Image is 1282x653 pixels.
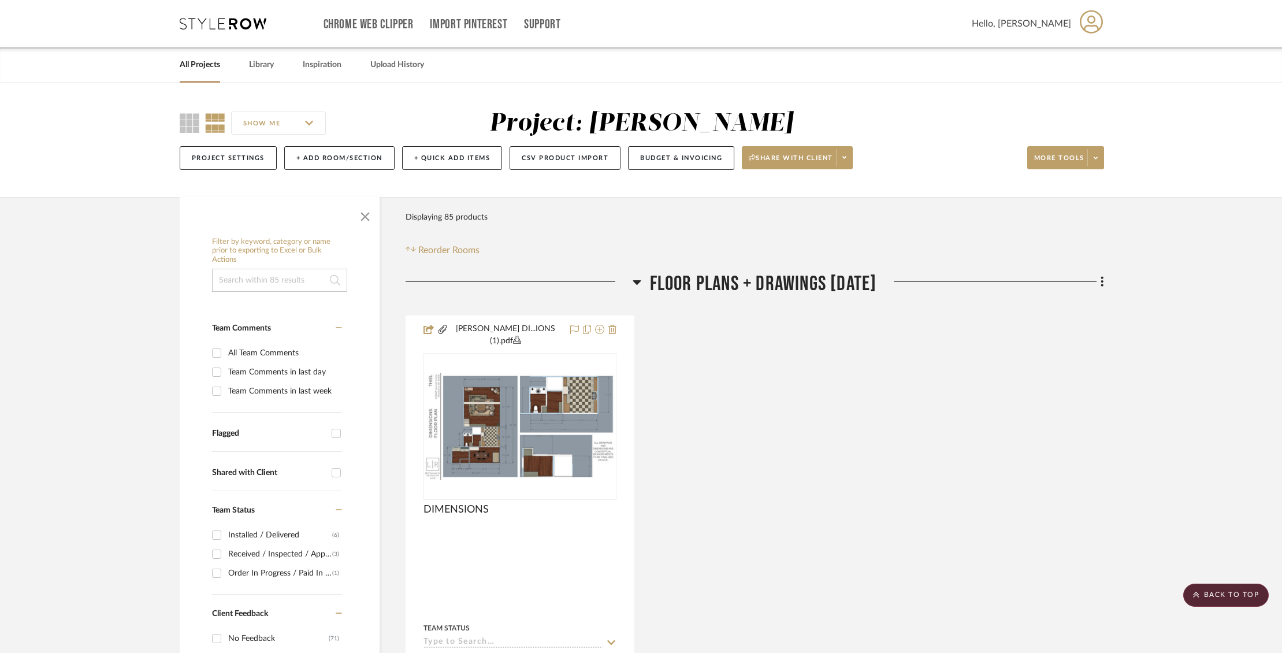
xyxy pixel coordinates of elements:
[324,20,414,29] a: Chrome Web Clipper
[749,154,833,171] span: Share with client
[212,238,347,265] h6: Filter by keyword, category or name prior to exporting to Excel or Bulk Actions
[418,243,480,257] span: Reorder Rooms
[228,382,339,400] div: Team Comments in last week
[423,623,470,633] div: Team Status
[510,146,620,170] button: CSV Product Import
[423,637,603,648] input: Type to Search…
[284,146,395,170] button: + Add Room/Section
[212,506,255,514] span: Team Status
[228,545,332,563] div: Received / Inspected / Approved
[332,564,339,582] div: (1)
[212,269,347,292] input: Search within 85 results
[228,564,332,582] div: Order In Progress / Paid In Full w/ Freight, No Balance due
[329,629,339,648] div: (71)
[228,629,329,648] div: No Feedback
[406,206,488,229] div: Displaying 85 products
[180,57,220,73] a: All Projects
[228,363,339,381] div: Team Comments in last day
[1027,146,1104,169] button: More tools
[249,57,274,73] a: Library
[212,429,326,439] div: Flagged
[228,344,339,362] div: All Team Comments
[628,146,734,170] button: Budget & Invoicing
[489,112,793,136] div: Project: [PERSON_NAME]
[1183,584,1269,607] scroll-to-top-button: BACK TO TOP
[650,272,877,296] span: Floor Plans + Drawings [DATE]
[212,324,271,332] span: Team Comments
[303,57,341,73] a: Inspiration
[448,323,563,347] button: [PERSON_NAME] DI...IONS (1).pdf
[524,20,560,29] a: Support
[425,373,615,480] img: DIMENSIONS
[402,146,503,170] button: + Quick Add Items
[354,203,377,226] button: Close
[430,20,507,29] a: Import Pinterest
[332,545,339,563] div: (3)
[370,57,424,73] a: Upload History
[212,468,326,478] div: Shared with Client
[406,243,480,257] button: Reorder Rooms
[972,17,1071,31] span: Hello, [PERSON_NAME]
[1034,154,1084,171] span: More tools
[228,526,332,544] div: Installed / Delivered
[423,503,489,516] span: DIMENSIONS
[742,146,853,169] button: Share with client
[180,146,277,170] button: Project Settings
[332,526,339,544] div: (6)
[212,610,268,618] span: Client Feedback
